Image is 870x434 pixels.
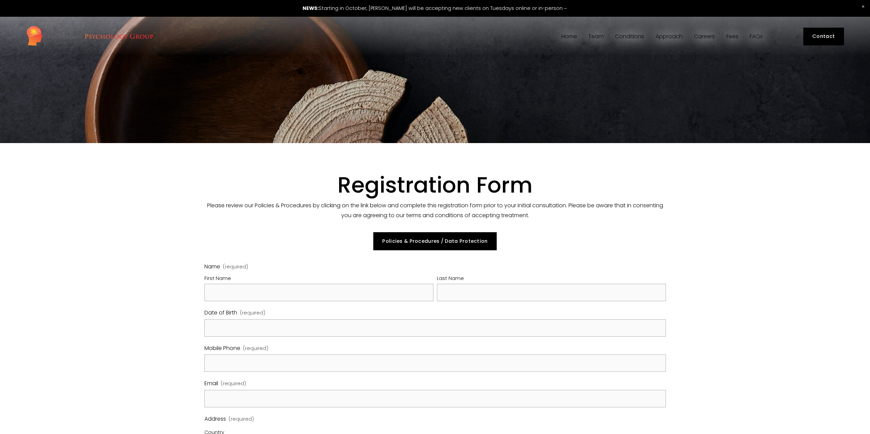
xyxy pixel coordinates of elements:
[588,34,604,39] span: Team
[221,379,246,388] span: (required)
[726,33,738,40] a: Fees
[204,308,237,318] span: Date of Birth
[26,25,153,47] img: Harrison Psychology Group
[240,309,265,318] span: (required)
[373,232,497,250] a: Policies & Procedures / Data Protection
[656,34,683,39] span: Approach
[243,344,268,353] span: (required)
[615,34,644,39] span: Conditions
[204,201,666,221] p: Please review our Policies & Procedures by clicking on the link below and complete this registrat...
[803,28,844,46] a: Contact
[656,33,683,40] a: folder dropdown
[750,33,763,40] a: FAQs
[437,274,666,284] div: Last Name
[694,33,715,40] a: Careers
[204,172,666,199] h1: Registration Form
[588,33,604,40] a: folder dropdown
[615,33,644,40] a: folder dropdown
[204,274,433,284] div: First Name
[223,264,248,269] span: (required)
[204,262,220,272] span: Name
[204,344,240,353] span: Mobile Phone
[204,379,218,389] span: Email
[204,414,226,424] span: Address
[229,417,254,421] span: (required)
[561,33,577,40] a: Home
